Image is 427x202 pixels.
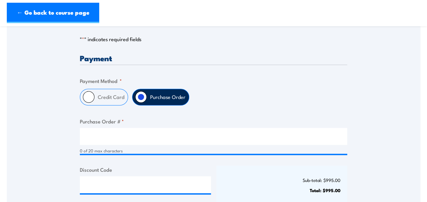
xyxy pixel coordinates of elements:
label: Credit Card [94,89,128,105]
strong: Total: $995.00 [310,187,340,193]
a: ← Go back to course page [7,3,99,23]
h3: Payment [80,54,347,62]
div: 0 of 20 max characters [80,148,347,154]
label: Purchase Order # [80,117,347,125]
legend: Payment Method [80,77,122,85]
label: Purchase Order [147,89,189,105]
p: " " indicates required fields [80,36,347,43]
label: Discount Code [80,166,211,173]
p: Sub-total: $995.00 [223,178,341,183]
